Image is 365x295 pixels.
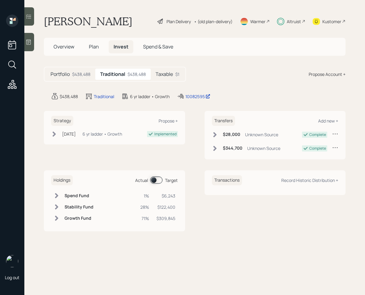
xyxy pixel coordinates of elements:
div: Target [165,177,178,183]
div: 71% [140,215,149,222]
span: Invest [114,43,128,50]
div: Traditional [94,93,114,100]
div: • (old plan-delivery) [194,18,233,25]
div: 6 yr ladder • Growth [130,93,170,100]
div: 6 yr ladder • Growth [82,131,122,137]
div: Log out [5,275,19,280]
div: $122,400 [156,204,175,210]
div: 28% [140,204,149,210]
div: Complete [309,146,326,151]
div: Propose Account + [309,71,346,77]
div: $309,845 [156,215,175,222]
span: Overview [54,43,74,50]
span: Plan [89,43,99,50]
div: $1 [175,71,179,77]
img: retirable_logo.png [6,255,18,267]
h5: Portfolio [51,71,70,77]
h5: Taxable [156,71,173,77]
h6: Transactions [212,175,242,185]
div: Altruist [287,18,301,25]
div: Unknown Source [247,145,280,151]
div: $438,488 [128,71,146,77]
h6: Transfers [212,116,235,126]
div: $438,488 [60,93,78,100]
div: Add new + [318,118,338,124]
h6: Growth Fund [65,216,93,221]
span: Spend & Save [143,43,173,50]
h6: Spend Fund [65,193,93,198]
div: Plan Delivery [167,18,191,25]
h6: Stability Fund [65,204,93,210]
h6: Holdings [51,175,73,185]
div: Actual [135,177,148,183]
h1: [PERSON_NAME] [44,15,132,28]
div: 1% [140,193,149,199]
div: 10082595 [185,93,210,100]
div: Record Historic Distribution + [281,177,338,183]
div: Propose + [159,118,178,124]
div: Unknown Source [245,131,278,138]
div: Warmer [250,18,265,25]
div: Kustomer [322,18,341,25]
h6: Strategy [51,116,73,126]
h5: Traditional [100,71,125,77]
div: [DATE] [62,131,76,137]
div: $438,488 [72,71,90,77]
h6: $344,700 [223,146,242,151]
div: Implemented [154,131,177,137]
div: $6,243 [156,193,175,199]
div: Complete [309,132,326,137]
h6: $28,000 [223,132,240,137]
